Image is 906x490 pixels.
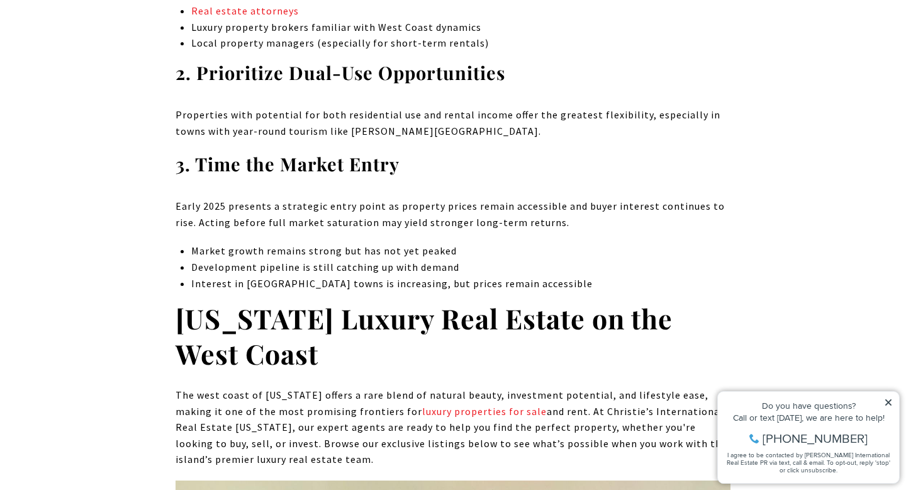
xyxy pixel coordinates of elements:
p: The west coast of [US_STATE] offers a rare blend of natural beauty, investment potential, and lif... [176,387,730,468]
span: I agree to be contacted by [PERSON_NAME] International Real Estate PR via text, call & email. To ... [16,77,179,101]
p: Luxury property brokers familiar with West Coast dynamics [191,20,730,36]
div: Do you have questions? [13,28,182,37]
strong: [US_STATE] Luxury Real Estate on the West Coast [176,300,673,372]
a: Real estate attorneys - open in a new tab [191,4,299,17]
div: Call or text [DATE], we are here to help! [13,40,182,49]
p: Market growth remains strong but has not yet peaked [191,243,730,259]
strong: 3. Time the Market Entry [176,152,400,176]
span: [PHONE_NUMBER] [52,59,157,72]
p: Development pipeline is still catching up with demand [191,259,730,276]
p: Early 2025 presents a strategic entry point as property prices remain accessible and buyer intere... [176,198,730,231]
a: luxury properties for sale - open in a new tab [422,405,547,418]
p: Interest in [GEOGRAPHIC_DATA] towns is increasing, but prices remain accessible [191,276,730,292]
strong: 2. Prioritize Dual-Use Opportunities [176,60,505,84]
p: Properties with potential for both residential use and rental income offer the greatest flexibili... [176,107,730,139]
p: Local property managers (especially for short-term rentals) [191,35,730,52]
